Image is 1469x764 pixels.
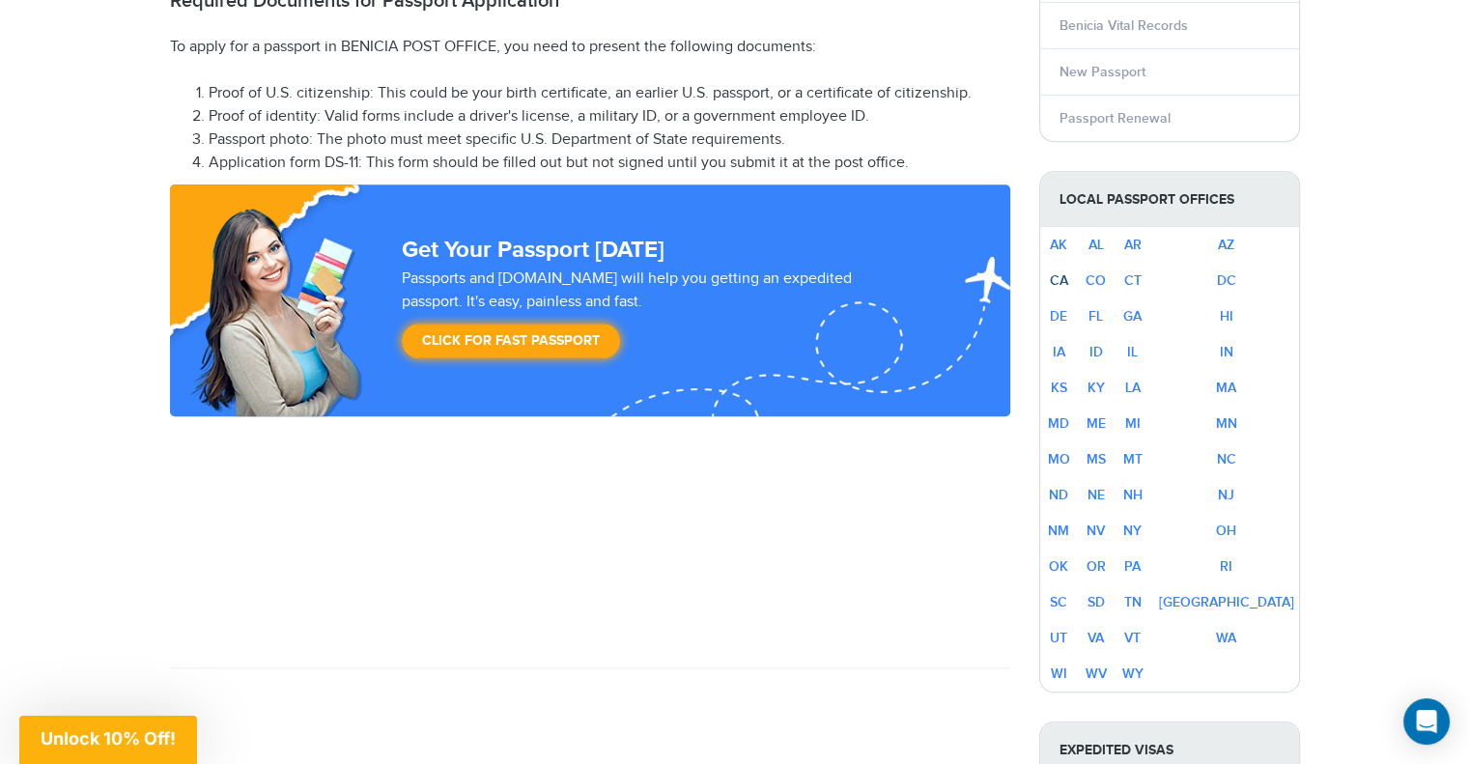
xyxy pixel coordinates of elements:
[209,128,1010,152] li: Passport photo: The photo must meet specific U.S. Department of State requirements.
[1050,237,1067,253] a: AK
[1087,451,1106,467] a: MS
[1220,308,1233,325] a: HI
[170,36,1010,59] p: To apply for a passport in BENICIA POST OFFICE, you need to present the following documents:
[1048,523,1069,539] a: NM
[1088,308,1103,325] a: FL
[1125,380,1141,396] a: LA
[1048,415,1069,432] a: MD
[209,105,1010,128] li: Proof of identity: Valid forms include a driver's license, a military ID, or a government employe...
[1217,451,1236,467] a: NC
[209,152,1010,175] li: Application form DS-11: This form should be filled out but not signed until you submit it at the ...
[19,716,197,764] div: Unlock 10% Off!
[402,236,664,264] strong: Get Your Passport [DATE]
[1050,272,1068,289] a: CA
[1403,698,1450,745] div: Open Intercom Messenger
[1086,272,1106,289] a: CO
[1220,558,1232,575] a: RI
[1059,64,1145,80] a: New Passport
[1216,523,1236,539] a: OH
[1216,380,1236,396] a: MA
[1216,415,1237,432] a: MN
[1122,665,1144,682] a: WY
[1087,558,1106,575] a: OR
[1088,237,1104,253] a: AL
[1051,380,1067,396] a: KS
[1048,451,1070,467] a: MO
[1059,17,1188,34] a: Benicia Vital Records
[1051,665,1067,682] a: WI
[1124,630,1141,646] a: VT
[1125,415,1141,432] a: MI
[1089,344,1103,360] a: ID
[1088,380,1105,396] a: KY
[402,324,620,358] a: Click for Fast Passport
[1123,308,1142,325] a: GA
[1124,594,1142,610] a: TN
[1123,451,1143,467] a: MT
[1050,308,1067,325] a: DE
[209,82,1010,105] li: Proof of U.S. citizenship: This could be your birth certificate, an earlier U.S. passport, or a c...
[394,268,921,368] div: Passports and [DOMAIN_NAME] will help you getting an expedited passport. It's easy, painless and ...
[1049,558,1068,575] a: OK
[1220,344,1233,360] a: IN
[1218,237,1234,253] a: AZ
[1124,272,1142,289] a: CT
[1123,523,1142,539] a: NY
[1050,630,1067,646] a: UT
[1050,594,1067,610] a: SC
[1123,487,1143,503] a: NH
[1059,110,1171,127] a: Passport Renewal
[1218,487,1234,503] a: NJ
[1088,630,1104,646] a: VA
[1127,344,1138,360] a: IL
[1216,630,1236,646] a: WA
[1159,594,1294,610] a: [GEOGRAPHIC_DATA]
[1049,487,1068,503] a: ND
[170,416,1010,648] iframe: Customer reviews powered by Trustpilot
[1217,272,1236,289] a: DC
[1088,487,1105,503] a: NE
[1086,665,1107,682] a: WV
[1124,558,1141,575] a: PA
[1088,594,1105,610] a: SD
[1124,237,1142,253] a: AR
[41,728,176,749] span: Unlock 10% Off!
[1087,415,1106,432] a: ME
[1087,523,1105,539] a: NV
[1053,344,1065,360] a: IA
[1040,172,1299,227] strong: Local Passport Offices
